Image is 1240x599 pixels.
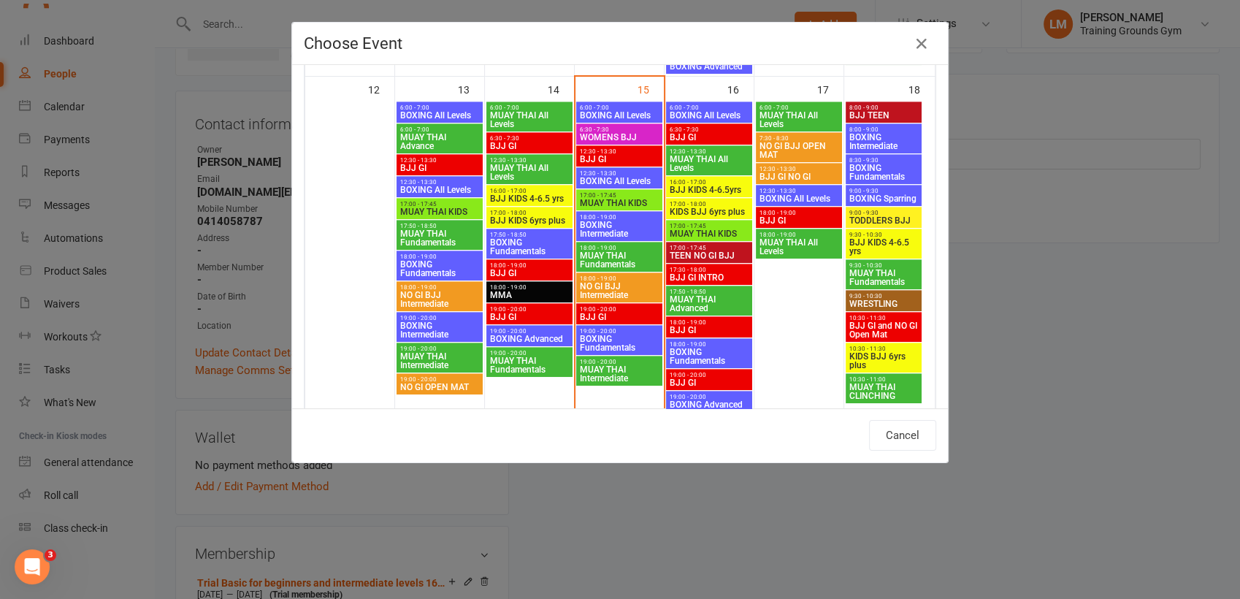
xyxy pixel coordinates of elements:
[12,448,280,473] textarea: Message…
[759,216,839,225] span: BJJ GI
[638,77,664,101] div: 15
[93,478,104,490] button: Start recording
[579,359,659,365] span: 19:00 - 20:00
[849,238,919,256] span: BJJ KIDS 4-6.5 yrs
[489,284,570,291] span: 18:00 - 19:00
[849,299,919,308] span: WRESTLING
[669,273,749,282] span: BJJ GI INTRO
[579,306,659,313] span: 19:00 - 20:00
[849,346,919,352] span: 10:30 - 11:30
[759,142,839,159] span: NO GI BJJ OPEN MAT
[399,291,480,308] span: NO GI BJJ Intermediate
[579,155,659,164] span: BJJ GI
[759,194,839,203] span: BOXING All Levels
[399,207,480,216] span: MUAY THAI KIDS
[669,295,749,313] span: MUAY THAI Advanced
[15,549,50,584] iframe: Intercom live chat
[489,306,570,313] span: 19:00 - 20:00
[46,478,58,490] button: Emoji picker
[12,231,280,530] div: Toby says…
[489,194,570,203] span: BJJ KIDS 4-6.5 yrs
[399,133,480,150] span: MUAY THAI Advance
[669,62,749,71] span: BOXING Advanced
[669,155,749,172] span: MUAY THAI All Levels
[759,135,839,142] span: 7:30 - 8:30
[579,133,659,142] span: WOMENS BJJ
[23,73,269,130] div: You can also personalize these templates with merge tags like contact names and membership detail...
[399,315,480,321] span: 19:00 - 20:00
[669,126,749,133] span: 6:30 - 7:30
[910,32,933,56] button: Close
[849,262,919,269] span: 9:30 - 10:30
[759,238,839,256] span: MUAY THAI All Levels
[849,126,919,133] span: 8:00 - 9:00
[849,157,919,164] span: 8:30 - 9:30
[399,383,480,392] span: NO GI OPEN MAT
[849,376,919,383] span: 10:30 - 11:00
[23,478,34,490] button: Upload attachment
[23,240,269,297] div: You can create and save email templates for manual sending through our bulk messaging system. Go ...
[759,172,839,181] span: BJJ GI NO GI
[23,304,269,404] div: When composing your email, you can create and save frequently used messages as templates, so they...
[489,262,570,269] span: 18:00 - 19:00
[759,188,839,194] span: 12:30 - 13:30
[489,269,570,278] span: BJJ GI
[849,269,919,286] span: MUAY THAI Fundamentals
[849,133,919,150] span: BOXING Intermediate
[579,282,659,299] span: NO GI BJJ Intermediate
[579,335,659,352] span: BOXING Fundamentals
[399,126,480,133] span: 6:00 - 7:00
[849,232,919,238] span: 9:30 - 10:30
[579,365,659,383] span: MUAY THAI Intermediate
[45,549,56,561] span: 3
[669,186,749,194] span: BJJ KIDS 4-6.5yrs
[256,6,283,32] div: Close
[849,383,919,400] span: MUAY THAI CLINCHING
[669,104,749,111] span: 6:00 - 7:00
[849,188,919,194] span: 9:00 - 9:30
[579,170,659,177] span: 12:30 - 13:30
[399,157,480,164] span: 12:30 - 13:30
[869,420,936,451] button: Cancel
[489,142,570,150] span: BJJ GI
[489,157,570,164] span: 12:30 - 13:30
[849,164,919,181] span: BOXING Fundamentals
[71,18,182,33] p: The team can also help
[849,216,919,225] span: TODDLERS BJJ
[669,267,749,273] span: 17:30 - 18:00
[23,411,269,468] div: You can then manually select recipients each time you want to send it, either by searching indivi...
[399,229,480,247] span: MUAY THAI Fundamentals
[669,223,749,229] span: 17:00 - 17:45
[399,352,480,370] span: MUAY THAI Intermediate
[579,251,659,269] span: MUAY THAI Fundamentals
[489,210,570,216] span: 17:00 - 18:00
[849,293,919,299] span: 9:30 - 10:30
[908,77,935,101] div: 18
[669,111,749,120] span: BOXING All Levels
[399,186,480,194] span: BOXING All Levels
[304,34,936,53] h4: Choose Event
[579,328,659,335] span: 19:00 - 20:00
[489,356,570,374] span: MUAY THAI Fundamentals
[669,207,749,216] span: KIDS BJJ 6yrs plus
[579,177,659,186] span: BOXING All Levels
[489,238,570,256] span: BOXING Fundamentals
[489,104,570,111] span: 6:00 - 7:00
[669,201,749,207] span: 17:00 - 18:00
[399,164,480,172] span: BJJ GI
[759,111,839,129] span: MUAY THAI All Levels
[849,210,919,216] span: 9:00 - 9:30
[579,313,659,321] span: BJJ GI
[489,335,570,343] span: BOXING Advanced
[579,126,659,133] span: 6:30 - 7:30
[817,77,843,101] div: 17
[759,104,839,111] span: 6:00 - 7:00
[579,111,659,120] span: BOXING All Levels
[9,6,37,34] button: go back
[669,372,749,378] span: 19:00 - 20:00
[399,179,480,186] span: 12:30 - 13:30
[579,245,659,251] span: 18:00 - 19:00
[250,473,274,496] button: Send a message…
[669,341,749,348] span: 18:00 - 19:00
[489,135,570,142] span: 6:30 - 7:30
